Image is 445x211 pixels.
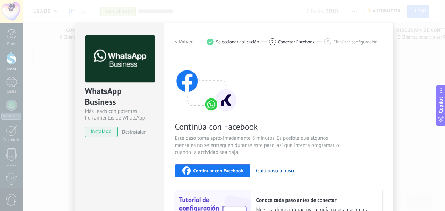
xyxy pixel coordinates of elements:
button: Guía paso a paso [256,168,294,174]
span: Desinstalar [122,129,146,135]
span: Conectar Facebook [278,39,315,45]
span: Continuar con Facebook [193,168,243,173]
button: Continuar con Facebook [175,164,251,177]
span: Seleccionar aplicación [216,39,259,45]
h2: Conoce cada paso antes de conectar [256,197,375,204]
button: Desinstalar [119,127,146,137]
div: Más leads con potentes herramientas de WhatsApp [85,108,154,121]
span: 3 [327,39,329,45]
button: < Volver [175,35,193,48]
span: Copilot [437,97,444,113]
img: logo_main.png [85,35,155,83]
span: instalado [85,127,117,137]
span: Continúa con Facebook [175,121,341,132]
span: 2 [271,39,274,45]
img: connect with facebook [175,56,238,113]
div: WhatsApp Business [85,86,154,108]
span: Este paso toma aproximadamente 5 minutos. Es posible que algunos mensajes no se entreguen durante... [175,135,341,156]
span: Finalizar configuración [333,39,377,45]
h2: < Volver [175,39,193,45]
